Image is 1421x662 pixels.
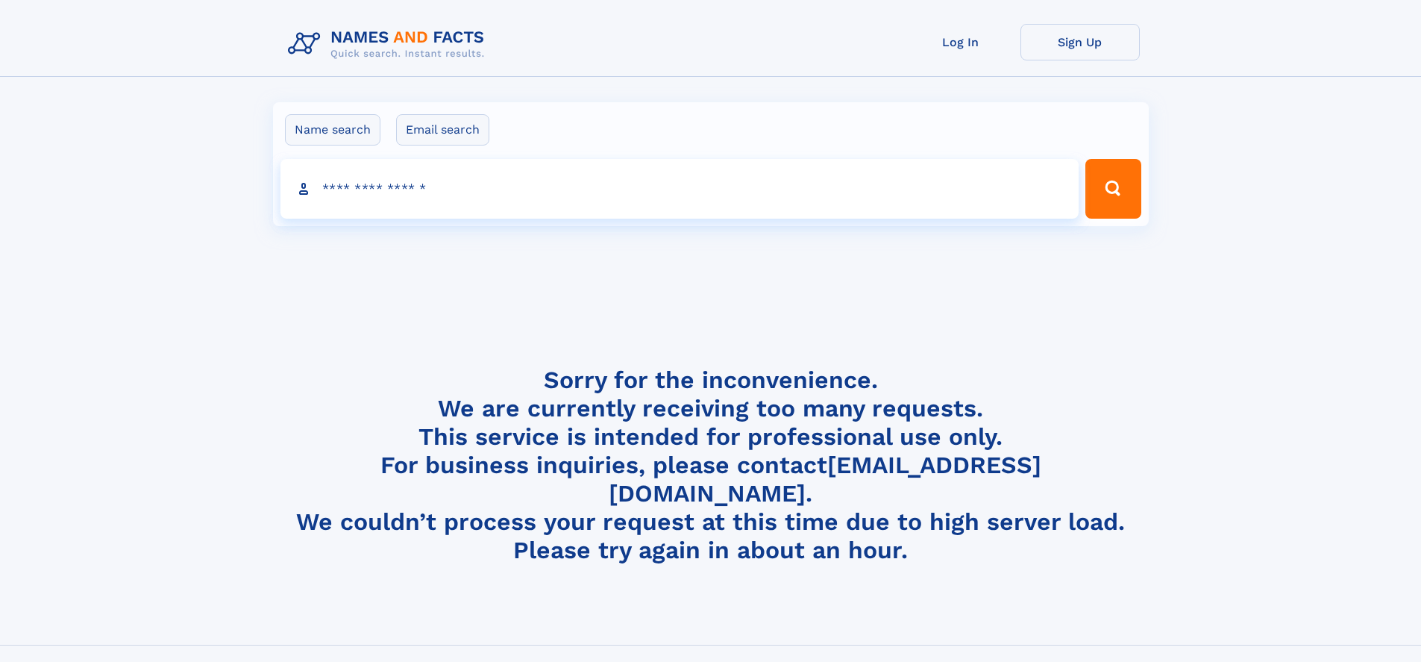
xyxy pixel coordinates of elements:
[280,159,1079,219] input: search input
[1020,24,1140,60] a: Sign Up
[282,366,1140,565] h4: Sorry for the inconvenience. We are currently receiving too many requests. This service is intend...
[609,451,1041,508] a: [EMAIL_ADDRESS][DOMAIN_NAME]
[901,24,1020,60] a: Log In
[282,24,497,64] img: Logo Names and Facts
[396,114,489,146] label: Email search
[285,114,380,146] label: Name search
[1085,159,1141,219] button: Search Button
